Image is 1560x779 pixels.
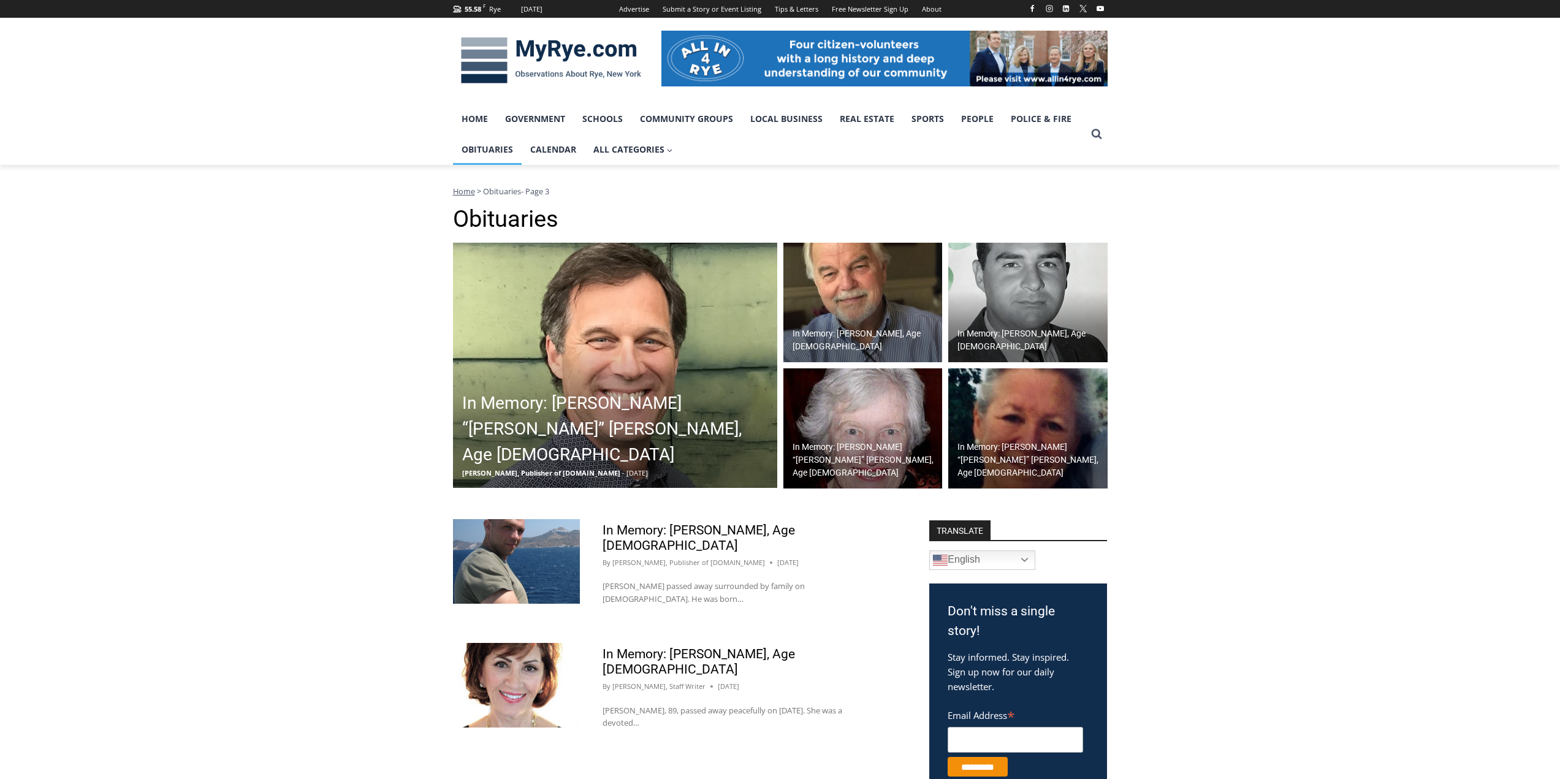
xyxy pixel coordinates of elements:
a: Sports [903,104,953,134]
a: In Memory: [PERSON_NAME] “[PERSON_NAME]” [PERSON_NAME], Age [DEMOGRAPHIC_DATA] [PERSON_NAME], Pub... [453,243,777,488]
p: Stay informed. Stay inspired. Sign up now for our daily newsletter. [948,650,1089,694]
img: Obituary - Rocco Caruso [453,519,580,604]
strong: TRANSLATE [929,520,991,540]
img: Obituary - Eugene Mulhern [948,243,1108,363]
img: All in for Rye [661,31,1108,86]
a: In Memory: [PERSON_NAME], Age [DEMOGRAPHIC_DATA] [948,243,1108,363]
a: In Memory: [PERSON_NAME] “[PERSON_NAME]” [PERSON_NAME], Age [DEMOGRAPHIC_DATA] [783,368,943,488]
a: Calendar [522,134,585,165]
span: > [477,186,481,197]
a: Obituaries [453,134,522,165]
p: [PERSON_NAME], 89, passed away peacefully on [DATE]. She was a devoted… [603,704,875,730]
a: In Memory: [PERSON_NAME], Age [DEMOGRAPHIC_DATA] [783,243,943,363]
span: 55.58 [465,4,481,13]
a: [PERSON_NAME], Staff Writer [612,682,706,691]
h3: Don't miss a single story! [948,602,1089,640]
a: In Memory: [PERSON_NAME] “[PERSON_NAME]” [PERSON_NAME], Age [DEMOGRAPHIC_DATA] [948,368,1108,488]
h2: In Memory: [PERSON_NAME] “[PERSON_NAME]” [PERSON_NAME], Age [DEMOGRAPHIC_DATA] [462,390,774,468]
label: Email Address [948,703,1083,725]
img: Obituary - Elizabeth Calise - 2 [453,643,580,728]
nav: Primary Navigation [453,104,1086,165]
a: Government [497,104,574,134]
a: Home [453,104,497,134]
a: Police & Fire [1002,104,1080,134]
h2: In Memory: [PERSON_NAME] “[PERSON_NAME]” [PERSON_NAME], Age [DEMOGRAPHIC_DATA] [957,441,1105,479]
img: en [933,553,948,568]
img: Obituary - Margaret Sweeney [783,368,943,488]
span: - [622,468,625,477]
a: In Memory: [PERSON_NAME], Age [DEMOGRAPHIC_DATA] [603,647,795,677]
time: [DATE] [718,681,739,692]
h1: Obituaries [453,205,1108,234]
span: Obituaries [483,186,521,197]
a: X [1076,1,1090,16]
img: Obituary - William Nicholas Leary (Bill) [453,243,777,488]
h2: In Memory: [PERSON_NAME], Age [DEMOGRAPHIC_DATA] [957,327,1105,353]
a: Local Business [742,104,831,134]
span: F [483,2,485,9]
img: Obituary - Diana Steers - 2 [948,368,1108,488]
a: YouTube [1093,1,1108,16]
span: [DATE] [626,468,648,477]
h2: In Memory: [PERSON_NAME], Age [DEMOGRAPHIC_DATA] [793,327,940,353]
h2: In Memory: [PERSON_NAME] “[PERSON_NAME]” [PERSON_NAME], Age [DEMOGRAPHIC_DATA] [793,441,940,479]
a: Instagram [1042,1,1057,16]
a: Facebook [1025,1,1040,16]
a: In Memory: [PERSON_NAME], Age [DEMOGRAPHIC_DATA] [603,523,795,553]
a: Linkedin [1059,1,1073,16]
span: By [603,557,611,568]
span: All Categories [593,143,673,156]
button: View Search Form [1086,123,1108,145]
img: MyRye.com [453,29,649,93]
a: English [929,550,1035,570]
img: Obituary - John Gleason [783,243,943,363]
time: [DATE] [777,557,799,568]
p: [PERSON_NAME] passed away surrounded by family on [DEMOGRAPHIC_DATA]. He was born… [603,580,875,606]
a: Real Estate [831,104,903,134]
a: Home [453,186,475,197]
span: By [603,681,611,692]
div: Rye [489,4,501,15]
a: Schools [574,104,631,134]
a: [PERSON_NAME], Publisher of [DOMAIN_NAME] [612,558,765,567]
a: People [953,104,1002,134]
span: [PERSON_NAME], Publisher of [DOMAIN_NAME] [462,468,620,477]
a: Community Groups [631,104,742,134]
div: [DATE] [521,4,542,15]
nav: Breadcrumbs [453,185,1108,197]
a: All Categories [585,134,682,165]
div: - Page 3 [453,185,1108,197]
